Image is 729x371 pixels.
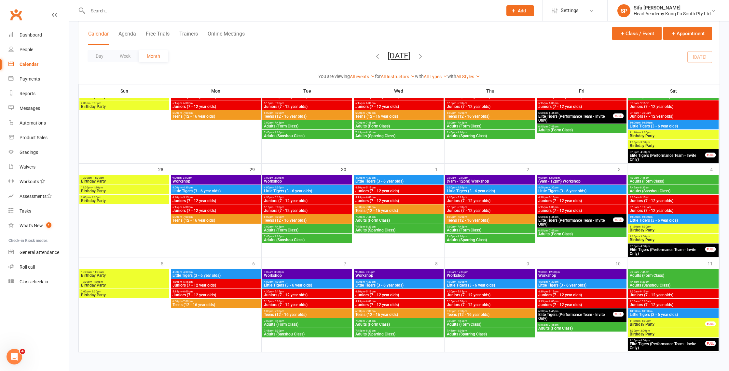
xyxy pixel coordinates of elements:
span: Settings [561,3,579,18]
span: Elite Tigers (Performance Team - Invite Only) [538,218,613,226]
div: Automations [20,120,46,126]
span: 1:30pm [629,141,717,144]
a: General attendance kiosk mode [8,245,69,260]
span: Juniors (7 - 12 year olds) [172,199,259,203]
span: Teens (12 - 16 year olds) [355,209,442,213]
button: [DATE] [388,51,410,60]
span: - 7:00pm [456,111,467,114]
span: 5:15pm [172,102,259,105]
span: - 6:00pm [365,102,376,105]
a: All Styles [456,74,480,79]
span: Adults (Form Class) [264,228,351,232]
a: Calendar [8,57,69,72]
span: - 7:45pm [365,121,376,124]
a: Waivers [8,160,69,174]
th: Thu [445,84,536,98]
span: 4 [20,349,25,354]
span: - 4:30pm [273,186,284,189]
div: Reports [20,91,35,96]
div: Sifu [PERSON_NAME] [634,5,711,11]
span: - 10:30am [640,215,653,218]
span: 7:00pm [264,121,351,124]
button: Day [88,50,112,62]
span: 4:00pm [447,186,534,189]
span: Little Tigers (3 - 6 year olds) [629,124,717,128]
a: Roll call [8,260,69,275]
span: 7:45pm [447,235,534,238]
span: 3:15pm [629,151,706,154]
button: Appointment [663,27,712,40]
span: - 6:00pm [456,206,467,209]
div: 9 [527,258,536,269]
span: Teens (12 - 16 year olds) [172,114,259,118]
a: Payments [8,72,69,86]
div: People [20,47,33,52]
span: 6:00pm [355,111,442,114]
span: 2:00pm [81,196,168,199]
span: - 3:00pm [639,141,650,144]
span: 11:30am [629,225,717,228]
span: Juniors (7 - 12 year olds) [538,95,625,99]
span: 9:00am [355,271,442,274]
span: - 7:00pm [365,206,376,209]
span: - 1:30pm [92,186,103,189]
span: - 4:30pm [182,186,193,189]
span: - 8:30pm [456,131,467,134]
span: - 7:45pm [365,215,376,218]
span: - 5:15pm [456,196,467,199]
span: 4:30pm [355,186,442,189]
div: 8 [435,258,444,269]
span: - 6:45pm [548,215,558,218]
span: Adults (Sanshou Class) [264,134,351,138]
span: 4:00pm [264,186,351,189]
span: Juniors (7 - 12 year olds) [447,95,534,99]
span: 10:00am [629,121,717,124]
span: - 9:15am [639,102,649,105]
span: - 6:45pm [548,111,558,114]
span: - 7:45pm [273,225,284,228]
span: 6:00pm [447,215,534,218]
span: - 6:00pm [548,206,558,209]
div: Waivers [20,164,35,170]
div: Gradings [20,150,38,155]
th: Mon [170,84,262,98]
a: Tasks [8,204,69,218]
div: Workouts [20,179,39,184]
a: Dashboard [8,28,69,42]
span: 9:00am [538,176,625,179]
a: Assessments [8,189,69,204]
span: 9:00am [447,176,534,179]
span: - 4:30pm [182,271,193,274]
div: 28 [158,164,170,174]
span: Birthday Party [629,134,717,138]
div: 2 [527,164,536,174]
span: - 6:00pm [182,102,193,105]
div: FULL [705,153,716,157]
span: 7:45pm [264,235,351,238]
div: FULL [705,247,716,252]
span: 5:15pm [447,102,534,105]
span: - 7:45pm [456,225,467,228]
span: - 7:45pm [456,121,467,124]
span: - 5:15pm [273,196,284,199]
a: All events [350,74,375,79]
span: 6:00pm [172,111,259,114]
span: 6:45pm [538,125,625,128]
a: Class kiosk mode [8,275,69,289]
div: 11 [708,258,719,269]
span: 4:30pm [172,196,259,199]
span: - 8:30pm [273,131,284,134]
a: Messages [8,101,69,116]
button: Class / Event [612,27,662,40]
strong: You are viewing [318,74,350,79]
span: Adults (Form Class) [538,128,625,132]
span: Little Tigers (3 - 6 year olds) [264,189,351,193]
a: People [8,42,69,57]
span: Teens (12 - 16 year olds) [264,218,351,222]
div: 7 [344,258,353,269]
span: Workshop [172,179,259,183]
span: 9:00am [264,271,351,274]
span: 6:45pm [538,229,625,232]
span: Adults (Form Class) [629,179,717,183]
span: 5:15pm [264,102,351,105]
